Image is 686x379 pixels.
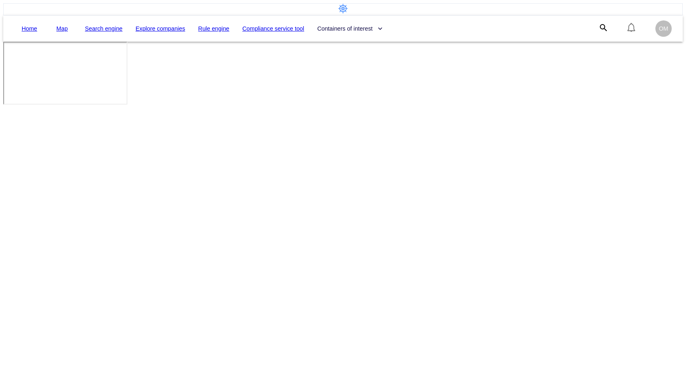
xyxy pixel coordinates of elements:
[314,21,386,36] button: Containers of interest
[56,24,68,34] a: Map
[626,22,636,35] div: Notification center
[317,24,383,34] span: Containers of interest
[654,19,673,38] button: OM
[198,24,229,34] a: Rule engine
[49,21,75,36] button: Map
[243,24,304,34] a: Compliance service tool
[659,25,668,32] span: OM
[22,24,37,34] a: Home
[239,21,307,36] button: Compliance service tool
[132,21,188,36] button: Explore companies
[195,21,232,36] button: Rule engine
[16,21,42,36] button: Home
[85,24,122,34] a: Search engine
[136,24,185,34] a: Explore companies
[82,21,126,36] button: Search engine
